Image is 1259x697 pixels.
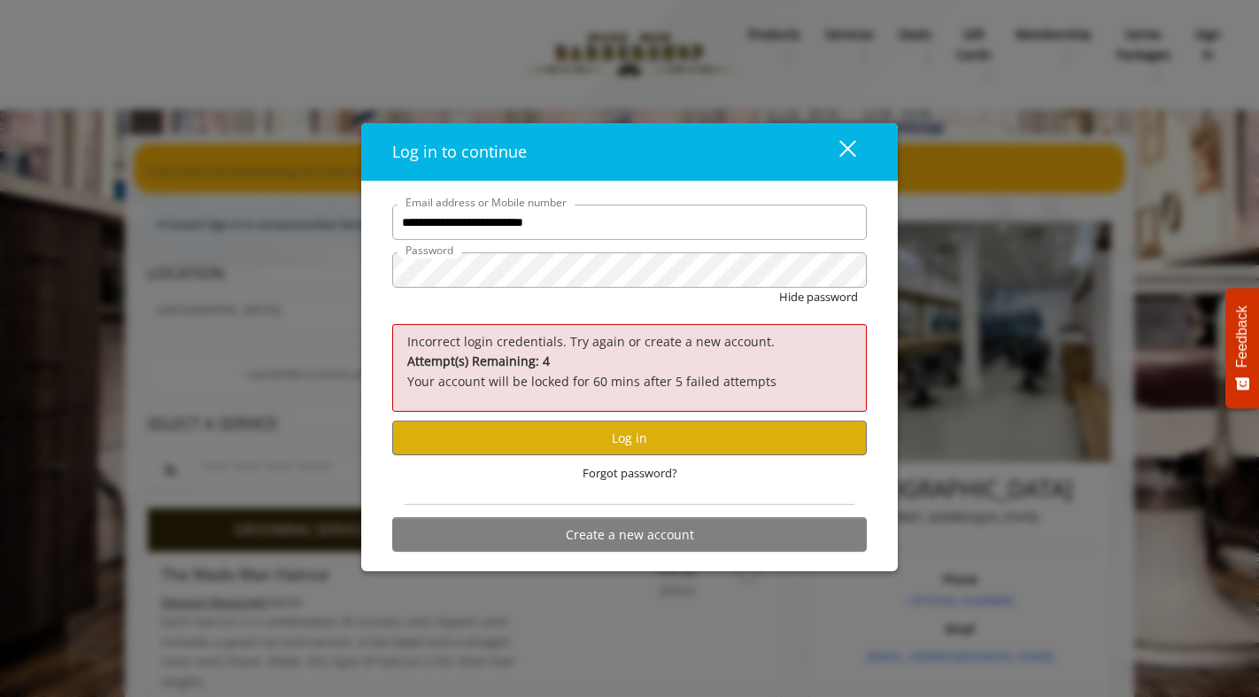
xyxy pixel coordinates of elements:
[392,421,867,455] button: Log in
[779,288,858,306] button: Hide password
[397,242,462,259] label: Password
[407,352,852,391] p: Your account will be locked for 60 mins after 5 failed attempts
[397,194,575,211] label: Email address or Mobile number
[392,517,867,552] button: Create a new account
[1225,288,1259,408] button: Feedback - Show survey
[392,205,867,240] input: Email address or Mobile number
[819,138,854,165] div: close dialog
[407,352,550,369] b: Attempt(s) Remaining: 4
[583,464,677,483] span: Forgot password?
[807,134,867,170] button: close dialog
[392,141,527,162] span: Log in to continue
[407,333,775,350] span: Incorrect login credentials. Try again or create a new account.
[1234,306,1250,368] span: Feedback
[392,252,867,288] input: Password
